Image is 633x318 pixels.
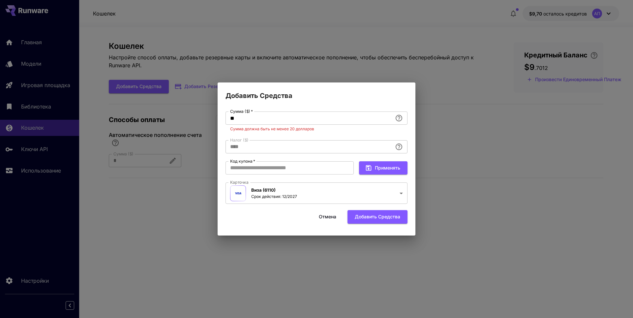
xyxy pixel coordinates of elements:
ya-tr-span: Виза (6110) [251,187,276,193]
ya-tr-span: Сумма должна быть не менее 20 долларов [230,126,314,131]
ya-tr-span: Код купона [230,159,253,164]
button: Отмена [313,210,342,224]
ya-tr-span: Добавить средства [355,213,400,221]
button: Добавить средства [347,210,407,224]
ya-tr-span: Добавить Средства [226,92,292,100]
ya-tr-span: Применять [375,164,400,172]
ya-tr-span: Срок действия: 12/2027 [251,194,297,199]
ya-tr-span: Карточка [230,180,249,185]
button: Применять [359,161,407,175]
ya-tr-span: Сумма ($) [230,109,250,114]
ya-tr-span: Отмена [319,213,336,221]
ya-tr-span: Налог ($) [230,138,249,143]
